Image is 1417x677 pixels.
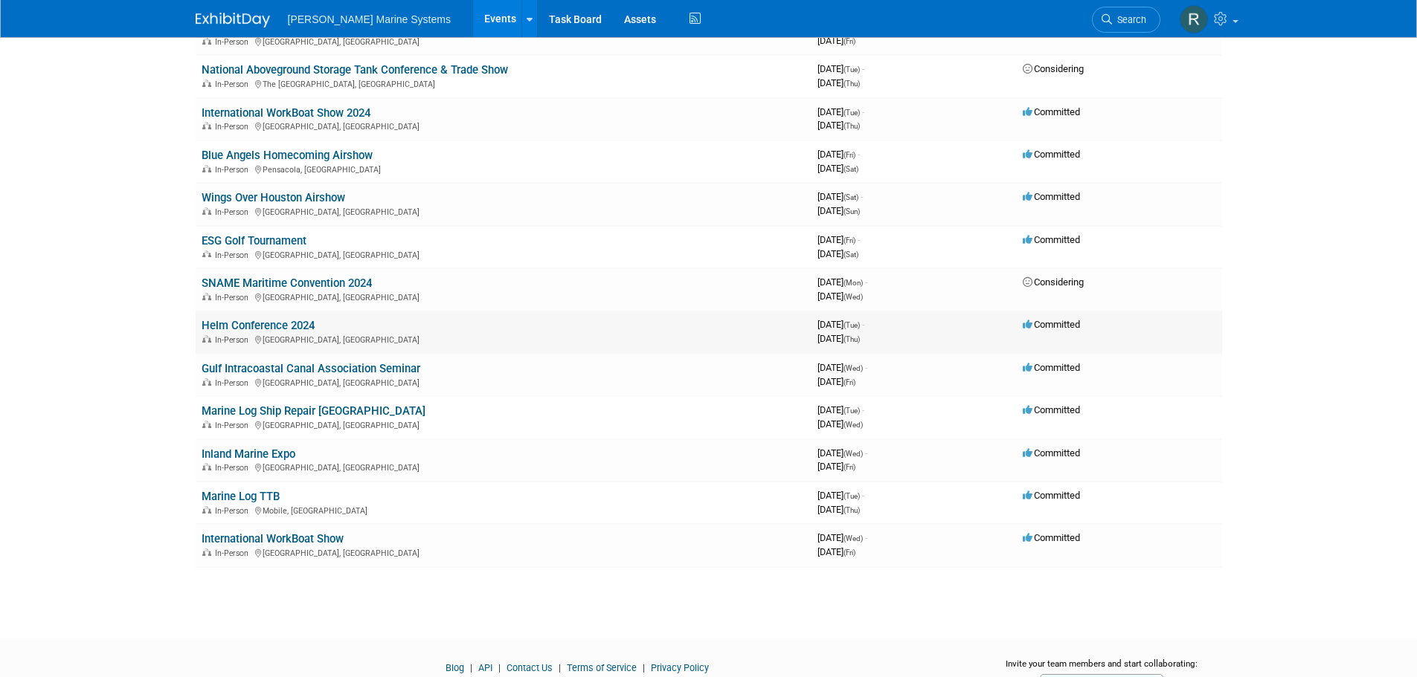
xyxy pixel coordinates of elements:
span: [DATE] [817,490,864,501]
a: Privacy Policy [651,662,709,673]
span: - [861,191,863,202]
div: [GEOGRAPHIC_DATA], [GEOGRAPHIC_DATA] [202,461,806,473]
a: API [478,662,492,673]
span: [DATE] [817,418,863,430]
span: [DATE] [817,546,855,557]
div: Pensacola, [GEOGRAPHIC_DATA] [202,163,806,175]
span: In-Person [215,506,253,516]
span: [DATE] [817,319,864,330]
div: [GEOGRAPHIC_DATA], [GEOGRAPHIC_DATA] [202,120,806,132]
span: | [639,662,649,673]
span: (Tue) [844,65,860,74]
span: [DATE] [817,149,860,160]
span: In-Person [215,421,253,430]
span: In-Person [215,335,253,345]
span: [DATE] [817,504,860,515]
span: (Fri) [844,236,855,244]
img: In-Person Event [202,378,211,386]
div: [GEOGRAPHIC_DATA], [GEOGRAPHIC_DATA] [202,333,806,345]
span: (Fri) [844,37,855,45]
span: (Thu) [844,80,860,88]
div: [GEOGRAPHIC_DATA], [GEOGRAPHIC_DATA] [202,205,806,217]
span: (Wed) [844,364,863,372]
span: [DATE] [817,376,855,387]
img: In-Person Event [202,250,211,258]
span: (Wed) [844,293,863,301]
a: Marine Log Ship Repair [GEOGRAPHIC_DATA] [202,404,425,418]
span: Search [1112,14,1146,25]
span: In-Person [215,548,253,558]
span: In-Person [215,37,253,47]
img: In-Person Event [202,421,211,428]
span: (Sun) [844,207,860,216]
img: In-Person Event [202,37,211,45]
span: (Sat) [844,165,858,173]
img: In-Person Event [202,122,211,129]
span: - [862,404,864,415]
span: - [865,362,867,373]
a: Terms of Service [567,662,637,673]
span: Committed [1023,447,1080,459]
span: (Tue) [844,406,860,415]
span: (Wed) [844,450,863,458]
span: - [865,276,867,288]
a: Inland Marine Expo [202,447,295,461]
span: Committed [1023,362,1080,373]
img: In-Person Event [202,80,211,87]
span: (Wed) [844,421,863,429]
span: (Thu) [844,506,860,514]
a: Helm Conference 2024 [202,319,315,332]
a: Blue Angels Homecoming Airshow [202,149,373,162]
span: - [865,447,867,459]
img: Rachel Howard [1180,5,1208,33]
span: Committed [1023,106,1080,117]
img: In-Person Event [202,548,211,556]
span: [DATE] [817,248,858,259]
img: In-Person Event [202,506,211,514]
span: - [862,106,864,117]
span: In-Person [215,378,253,388]
span: [DATE] [817,191,863,202]
span: (Sat) [844,193,858,201]
img: In-Person Event [202,463,211,470]
div: [GEOGRAPHIC_DATA], [GEOGRAPHIC_DATA] [202,418,806,430]
span: | [466,662,476,673]
div: [GEOGRAPHIC_DATA], [GEOGRAPHIC_DATA] [202,546,806,558]
a: Wings Over Houston Airshow [202,191,345,204]
a: Contact Us [507,662,553,673]
span: [DATE] [817,35,855,46]
span: [DATE] [817,404,864,415]
span: - [862,63,864,74]
a: Gulf Intracoastal Canal Association Seminar [202,362,420,375]
span: In-Person [215,207,253,217]
span: (Tue) [844,108,860,117]
span: [DATE] [817,77,860,88]
span: [DATE] [817,205,860,216]
div: Mobile, [GEOGRAPHIC_DATA] [202,504,806,516]
a: Blog [446,662,464,673]
a: Marine Log TTB [202,490,280,503]
span: - [858,234,860,245]
span: In-Person [215,165,253,175]
div: [GEOGRAPHIC_DATA], [GEOGRAPHIC_DATA] [202,376,806,388]
span: [DATE] [817,120,860,131]
span: | [495,662,504,673]
span: (Wed) [844,534,863,542]
span: (Fri) [844,151,855,159]
span: In-Person [215,293,253,302]
a: ESG Golf Tournament [202,234,306,247]
span: Committed [1023,149,1080,160]
span: [DATE] [817,234,860,245]
span: [DATE] [817,532,867,543]
span: [DATE] [817,461,855,472]
img: In-Person Event [202,165,211,172]
span: Committed [1023,319,1080,330]
span: [PERSON_NAME] Marine Systems [288,13,451,25]
div: The [GEOGRAPHIC_DATA], [GEOGRAPHIC_DATA] [202,77,806,89]
span: Committed [1023,404,1080,415]
span: (Mon) [844,279,863,287]
span: Committed [1023,490,1080,501]
span: - [862,490,864,501]
a: SNAME Maritime Convention 2024 [202,276,372,290]
span: (Tue) [844,321,860,329]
